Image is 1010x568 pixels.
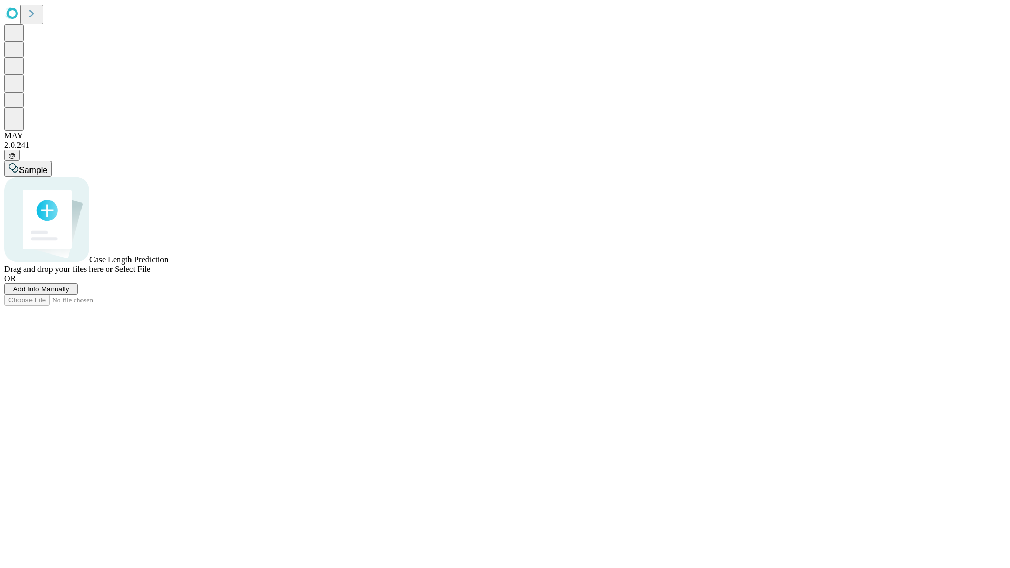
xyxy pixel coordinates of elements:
span: Case Length Prediction [89,255,168,264]
span: OR [4,274,16,283]
div: 2.0.241 [4,140,1006,150]
span: @ [8,151,16,159]
div: MAY [4,131,1006,140]
span: Add Info Manually [13,285,69,293]
button: Add Info Manually [4,283,78,295]
button: Sample [4,161,52,177]
button: @ [4,150,20,161]
span: Select File [115,265,150,273]
span: Drag and drop your files here or [4,265,113,273]
span: Sample [19,166,47,175]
